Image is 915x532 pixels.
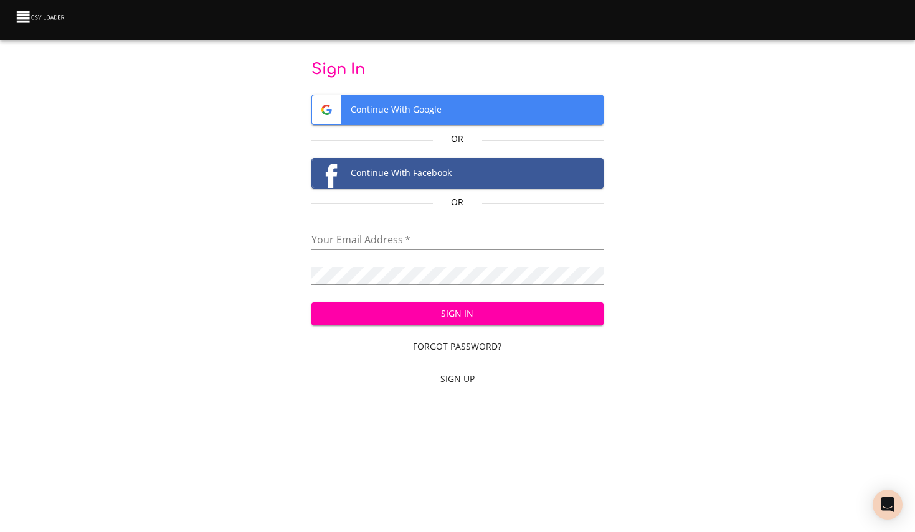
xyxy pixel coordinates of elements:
img: CSV Loader [15,8,67,26]
img: Facebook logo [312,159,341,188]
span: Forgot Password? [316,339,598,355]
span: Continue With Google [312,95,602,124]
p: Or [433,196,481,208]
button: Sign In [311,302,603,325]
p: Or [433,133,481,145]
button: Facebook logoContinue With Facebook [311,158,603,189]
span: Continue With Facebook [312,159,602,188]
div: Open Intercom Messenger [873,490,903,520]
span: Sign In [321,306,593,322]
p: Sign In [311,60,603,80]
img: Google logo [312,95,341,124]
a: Forgot Password? [311,335,603,358]
button: Google logoContinue With Google [311,95,603,125]
a: Sign Up [311,368,603,391]
span: Sign Up [316,371,598,387]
